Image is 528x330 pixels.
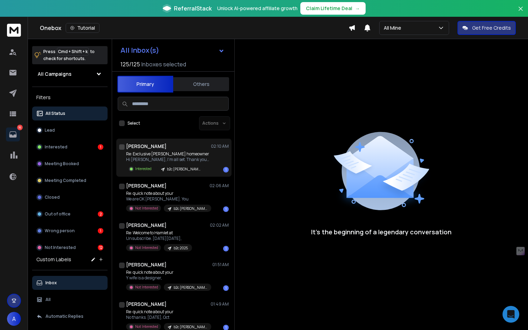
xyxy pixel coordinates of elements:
[66,23,100,33] button: Tutorial
[40,23,349,33] div: Onebox
[45,280,57,286] p: Inbox
[126,301,167,308] h1: [PERSON_NAME]
[45,195,60,200] p: Closed
[223,285,229,291] div: 1
[38,71,72,78] h1: All Campaigns
[126,309,210,315] p: Re: quick note about your
[135,206,158,211] p: Not Interested
[174,324,207,330] p: b2c [PERSON_NAME] 2025
[211,144,229,149] p: 02:10 AM
[98,211,103,217] div: 2
[45,161,79,167] p: Meeting Booked
[17,125,23,130] p: 16
[300,2,366,15] button: Claim Lifetime Deal→
[126,222,167,229] h1: [PERSON_NAME]
[32,276,108,290] button: Inbox
[45,178,86,183] p: Meeting Completed
[223,167,229,173] div: 1
[6,127,20,141] a: 16
[223,206,229,212] div: 1
[126,270,210,275] p: Re: quick note about your
[126,230,192,236] p: Re: Welcome to Hamlet at
[45,111,65,116] p: All Status
[32,293,108,307] button: All
[311,227,452,237] p: It’s the beginning of a legendary conversation
[126,196,210,202] p: We are OK [PERSON_NAME]. You
[217,5,298,12] p: Unlock AI-powered affiliate growth
[126,236,192,241] p: Unsubscribe. [DATE][DATE],
[126,191,210,196] p: Re: quick note about your
[32,174,108,188] button: Meeting Completed
[115,43,230,57] button: All Inbox(s)
[32,190,108,204] button: Closed
[223,246,229,251] div: 1
[135,285,158,290] p: Not Interested
[32,207,108,221] button: Out of office2
[45,211,71,217] p: Out of office
[126,143,167,150] h1: [PERSON_NAME]
[516,4,525,21] button: Close banner
[174,4,212,13] span: ReferralStack
[210,183,229,189] p: 02:06 AM
[32,107,108,120] button: All Status
[503,306,519,323] div: Open Intercom Messenger
[45,297,51,302] p: All
[135,245,158,250] p: Not Interested
[174,245,188,251] p: b2c 2025
[126,261,167,268] h1: [PERSON_NAME]
[355,5,360,12] span: →
[7,312,21,326] button: A
[384,24,404,31] p: All Mine
[98,144,103,150] div: 1
[135,166,152,171] p: Interested
[36,256,71,263] h3: Custom Labels
[127,120,140,126] label: Select
[472,24,511,31] p: Get Free Credits
[57,47,89,56] span: Cmd + Shift + k
[45,127,55,133] p: Lead
[126,275,210,281] p: Y wife is a designer,
[135,324,158,329] p: Not Interested
[126,151,210,157] p: Re: Exclusive [PERSON_NAME] homeowner
[32,140,108,154] button: Interested1
[43,48,95,62] p: Press to check for shortcuts.
[98,228,103,234] div: 1
[45,314,83,319] p: Automatic Replies
[126,315,210,320] p: No thanks. [DATE], Oct
[32,309,108,323] button: Automatic Replies
[126,157,210,162] p: Hi [PERSON_NAME], I’m all set. Thank you, [PERSON_NAME] >
[211,301,229,307] p: 01:49 AM
[45,228,75,234] p: Wrong person
[173,76,229,92] button: Others
[141,60,186,68] h3: Inboxes selected
[210,222,229,228] p: 02:02 AM
[32,123,108,137] button: Lead
[32,241,108,255] button: Not Interested12
[120,47,159,54] h1: All Inbox(s)
[32,67,108,81] button: All Campaigns
[32,224,108,238] button: Wrong person1
[212,262,229,267] p: 01:51 AM
[167,167,200,172] p: b2c [PERSON_NAME] 2025
[174,206,207,211] p: b2c [PERSON_NAME] 2025
[174,285,207,290] p: b2c [PERSON_NAME] 2025
[45,245,76,250] p: Not Interested
[117,76,173,93] button: Primary
[457,21,516,35] button: Get Free Credits
[32,93,108,102] h3: Filters
[98,245,103,250] div: 12
[120,60,140,68] span: 125 / 125
[45,144,67,150] p: Interested
[32,157,108,171] button: Meeting Booked
[126,182,167,189] h1: [PERSON_NAME]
